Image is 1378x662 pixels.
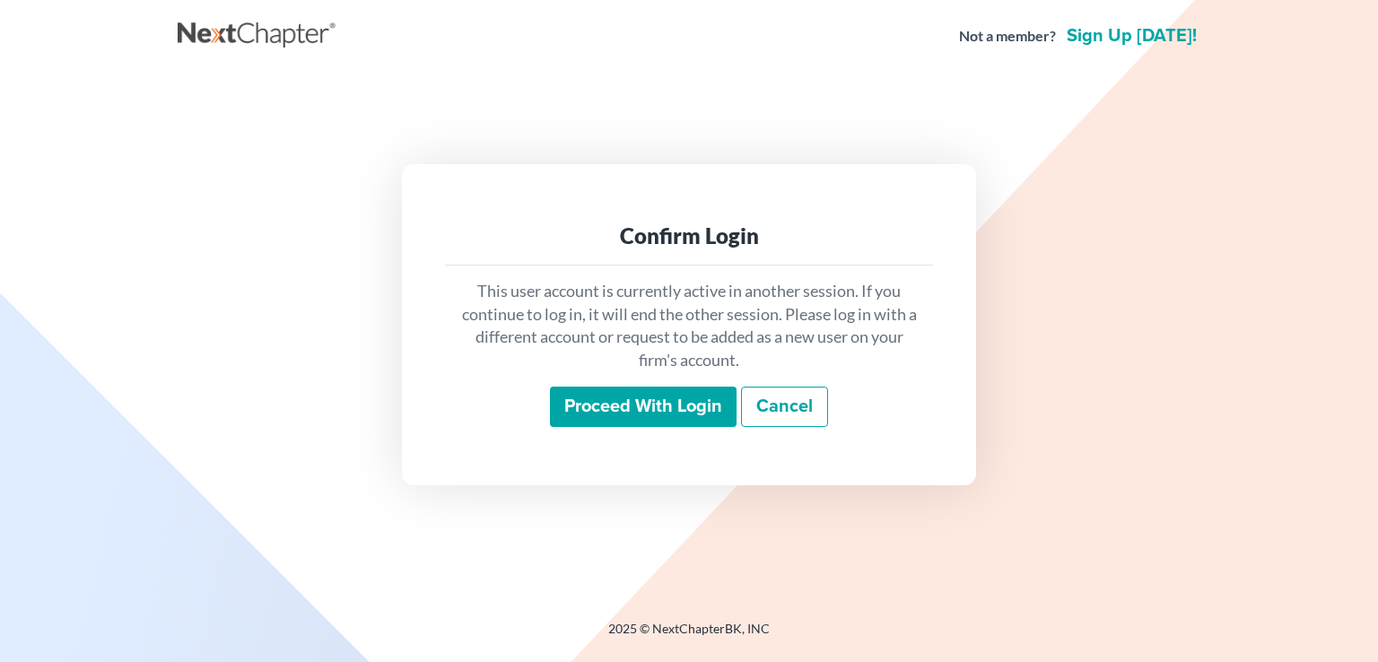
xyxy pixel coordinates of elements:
[741,387,828,428] a: Cancel
[459,280,919,372] p: This user account is currently active in another session. If you continue to log in, it will end ...
[550,387,737,428] input: Proceed with login
[459,222,919,250] div: Confirm Login
[178,620,1200,652] div: 2025 © NextChapterBK, INC
[959,26,1056,47] strong: Not a member?
[1063,27,1200,45] a: Sign up [DATE]!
